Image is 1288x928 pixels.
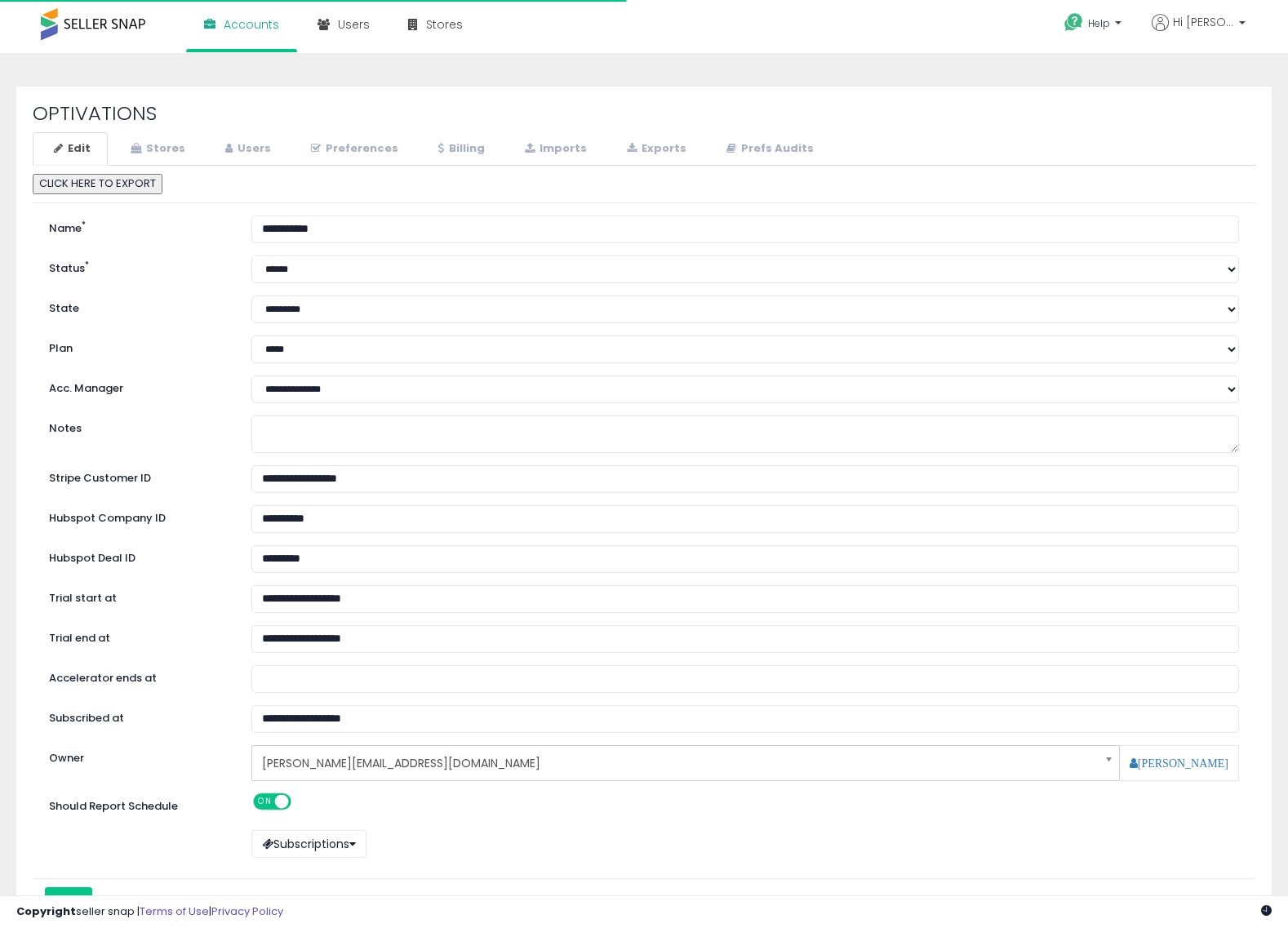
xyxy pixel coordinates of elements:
div: seller snap | | [16,904,283,920]
span: Help [1088,16,1110,30]
label: Trial start at [37,585,239,606]
span: Stores [426,16,463,33]
label: Owner [49,751,84,766]
a: Privacy Policy [211,904,283,919]
label: State [37,295,239,317]
label: Plan [37,335,239,357]
a: Billing [417,132,502,166]
span: OFF [288,794,314,808]
button: CLICK HERE TO EXPORT [33,174,162,194]
a: Imports [504,132,604,166]
a: Preferences [290,132,415,166]
label: Stripe Customer ID [37,465,239,486]
label: Notes [37,415,239,437]
label: Trial end at [37,625,239,646]
span: Users [338,16,370,33]
a: Users [204,132,288,166]
span: [PERSON_NAME][EMAIL_ADDRESS][DOMAIN_NAME] [262,749,1088,777]
a: Prefs Audits [705,132,831,166]
h2: OPTIVATIONS [33,103,1255,124]
a: Hi [PERSON_NAME] [1152,14,1246,51]
span: Hi [PERSON_NAME] [1173,14,1234,30]
i: Get Help [1064,12,1084,33]
button: Subscriptions [251,830,366,858]
a: Terms of Use [140,904,209,919]
label: Acc. Manager [37,375,239,397]
a: [PERSON_NAME] [1130,757,1228,769]
span: Accounts [224,16,279,33]
label: Should Report Schedule [49,799,178,815]
span: ON [255,794,275,808]
label: Accelerator ends at [37,665,239,686]
label: Subscribed at [37,705,239,726]
a: Exports [606,132,704,166]
strong: Copyright [16,904,76,919]
a: Edit [33,132,108,166]
a: Stores [109,132,202,166]
label: Hubspot Company ID [37,505,239,526]
label: Status [37,255,239,277]
label: Name [37,215,239,237]
label: Hubspot Deal ID [37,545,239,566]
